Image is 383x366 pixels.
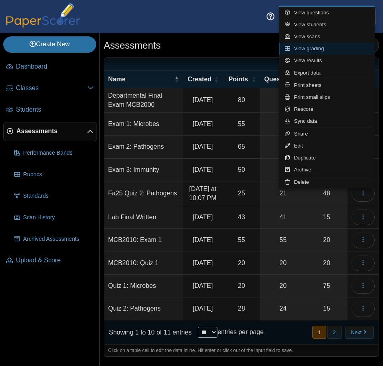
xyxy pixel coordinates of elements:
time: May 26, 2025 at 8:23 PM [193,120,213,127]
td: Departmental Final Exam MCB2000 [104,88,183,113]
time: Jul 15, 2025 at 12:08 PM [193,166,213,173]
a: Share [279,128,375,140]
a: Rescore [279,103,375,115]
time: Jul 29, 2025 at 12:38 PM [193,214,213,220]
a: 50 [260,159,306,181]
a: Print small slips [279,91,375,103]
a: 20 [260,252,306,274]
td: Exam 1: Microbes [104,113,183,136]
span: Points [227,75,250,84]
a: Assessments [3,122,97,141]
span: Archived Assessments [23,235,94,243]
a: Performance Bands [11,144,97,163]
td: 28 [223,297,260,320]
a: 20 [306,229,347,251]
div: Showing 1 to 10 of 11 entries [104,321,191,344]
a: View scans [279,31,375,43]
span: Assessments [16,127,87,136]
a: Duplicate [279,152,375,164]
a: Rubrics [11,165,97,184]
span: Classes [16,84,87,92]
span: Standards [23,192,94,200]
a: 80 [260,88,306,112]
a: View questions [279,7,375,19]
a: Dashboard [3,57,97,77]
a: PaperScorer [3,22,83,29]
a: Edit [279,140,375,152]
a: 55 [260,113,306,135]
span: Dashboard [16,62,94,71]
div: Click on a table cell to edit the data inline. Hit enter or click out of the input field to save. [104,344,379,356]
td: 55 [223,229,260,252]
a: Export data [279,67,375,79]
td: 43 [223,206,260,229]
h1: Assessments [104,39,161,52]
a: Classes [3,79,97,98]
time: Jun 10, 2025 at 1:31 PM [193,305,213,312]
a: 41 [260,206,306,228]
td: 25 [223,181,260,206]
a: Print sheets [279,79,375,91]
span: Students [16,105,94,114]
time: May 12, 2025 at 11:59 AM [193,282,213,289]
time: Sep 29, 2025 at 10:07 PM [189,185,216,201]
td: 50 [223,159,260,181]
a: Delete [279,176,375,188]
button: Next [345,326,374,339]
a: Students [3,100,97,120]
img: PaperScorer [3,3,83,28]
a: 55 [260,229,306,251]
a: View results [279,55,375,67]
td: 65 [223,136,260,158]
span: Rubrics [23,171,94,179]
td: Fa25 Quiz 2: Pathogens [104,181,183,206]
span: Name [108,75,173,84]
time: Sep 8, 2025 at 8:59 AM [193,260,213,266]
td: 20 [223,275,260,297]
a: 21 [260,181,306,206]
time: Sep 22, 2025 at 9:23 AM [193,236,213,243]
td: Quiz 2: Pathogens [104,297,183,320]
a: Archived Assessments [11,230,97,249]
a: 48 [306,181,347,206]
a: 15 [306,206,347,228]
a: 15 [306,297,347,320]
td: Exam 3: Immunity [104,159,183,181]
td: 20 [223,252,260,275]
span: Questions [264,75,295,84]
a: Upload & Score [3,251,97,270]
a: Archive [279,164,375,176]
time: Jun 24, 2025 at 11:01 AM [193,143,213,150]
button: 1 [312,326,326,339]
td: MCB2010: Exam 1 [104,229,183,252]
td: Lab Final Written [104,206,183,229]
td: MCB2010: Quiz 1 [104,252,183,275]
span: Points : Activate to sort [251,75,256,83]
a: 75 [306,275,347,297]
td: Quiz 1: Microbes [104,275,183,297]
td: 80 [223,88,260,113]
a: Standards [11,187,97,206]
a: Create New [3,36,96,52]
a: 20 [306,252,347,274]
td: Exam 2: Pathogens [104,136,183,158]
span: Created : Activate to sort [214,75,219,83]
span: Upload & Score [16,256,94,265]
a: View grading [279,43,375,55]
a: Scan History [11,208,97,227]
a: 59 [260,136,306,158]
td: 55 [223,113,260,136]
span: Name : Activate to invert sorting [174,75,179,83]
span: Created [187,75,212,84]
button: 2 [327,326,341,339]
span: Scan History [23,214,94,222]
a: View students [279,19,375,31]
a: Sync data [279,115,375,127]
label: entries per page [217,329,264,335]
time: Aug 7, 2025 at 11:02 AM [193,96,213,103]
nav: pagination [312,326,374,339]
a: 20 [260,275,306,297]
span: Performance Bands [23,149,94,157]
a: 24 [260,297,306,320]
